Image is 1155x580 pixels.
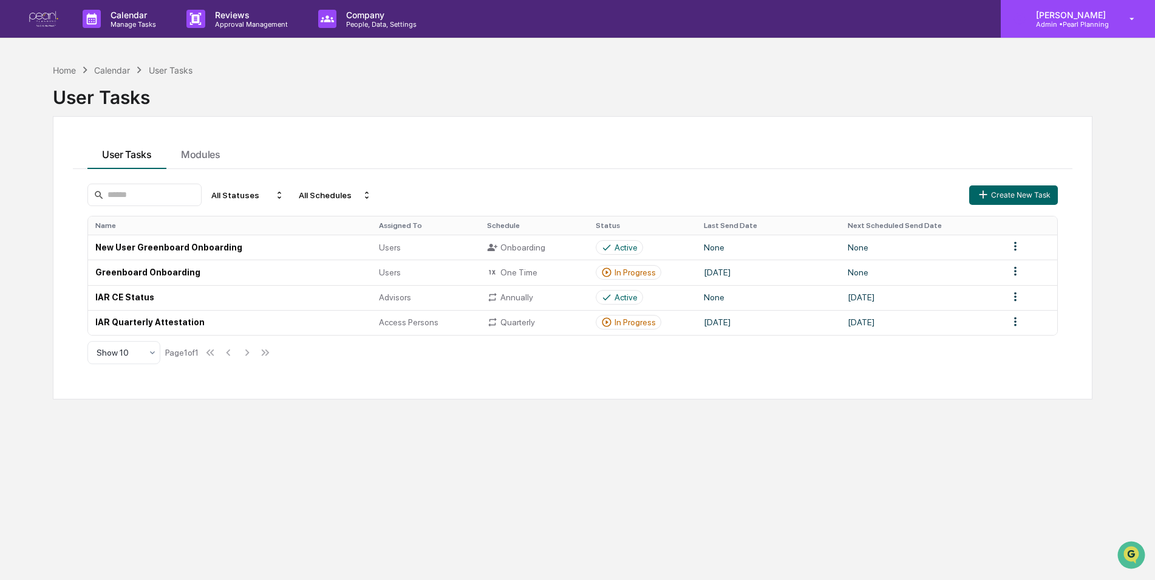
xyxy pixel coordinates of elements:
[697,216,840,235] th: Last Send Date
[379,292,411,302] span: Advisors
[101,10,162,20] p: Calendar
[205,20,294,29] p: Approval Management
[615,317,656,327] div: In Progress
[379,317,438,327] span: Access Persons
[149,65,192,75] div: User Tasks
[88,216,372,235] th: Name
[12,26,221,45] p: How can we help?
[840,235,1001,260] td: None
[205,10,294,20] p: Reviews
[615,243,638,252] div: Active
[101,20,162,29] p: Manage Tasks
[840,260,1001,285] td: None
[294,185,376,205] div: All Schedules
[88,260,372,285] td: Greenboard Onboarding
[588,216,697,235] th: Status
[7,148,83,170] a: 🖐️Preclearance
[697,260,840,285] td: [DATE]
[29,11,58,27] img: logo
[53,65,76,75] div: Home
[487,267,581,278] div: One Time
[697,235,840,260] td: None
[379,243,401,252] span: Users
[12,154,22,164] div: 🖐️
[24,176,77,188] span: Data Lookup
[53,77,1092,108] div: User Tasks
[206,97,221,111] button: Start new chat
[88,235,372,260] td: New User Greenboard Onboarding
[88,285,372,310] td: IAR CE Status
[1026,10,1112,20] p: [PERSON_NAME]
[41,105,154,115] div: We're available if you need us!
[87,136,166,169] button: User Tasks
[487,317,581,328] div: Quarterly
[121,206,147,215] span: Pylon
[615,292,638,302] div: Active
[100,153,151,165] span: Attestations
[94,65,130,75] div: Calendar
[12,178,22,187] div: 🔎
[840,216,1001,235] th: Next Scheduled Send Date
[1026,20,1112,29] p: Admin • Pearl Planning
[697,310,840,335] td: [DATE]
[487,292,581,303] div: Annually
[86,205,147,215] a: Powered byPylon
[336,20,423,29] p: People, Data, Settings
[206,185,289,205] div: All Statuses
[1116,540,1149,573] iframe: Open customer support
[83,148,155,170] a: 🗄️Attestations
[12,93,34,115] img: 1746055101610-c473b297-6a78-478c-a979-82029cc54cd1
[336,10,423,20] p: Company
[379,268,401,277] span: Users
[165,348,199,357] div: Page 1 of 1
[88,310,372,335] td: IAR Quarterly Attestation
[487,242,581,253] div: Onboarding
[372,216,480,235] th: Assigned To
[840,285,1001,310] td: [DATE]
[166,136,235,169] button: Modules
[697,285,840,310] td: None
[969,185,1058,205] button: Create New Task
[7,171,81,193] a: 🔎Data Lookup
[615,268,656,277] div: In Progress
[41,93,199,105] div: Start new chat
[480,216,588,235] th: Schedule
[840,310,1001,335] td: [DATE]
[88,154,98,164] div: 🗄️
[24,153,78,165] span: Preclearance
